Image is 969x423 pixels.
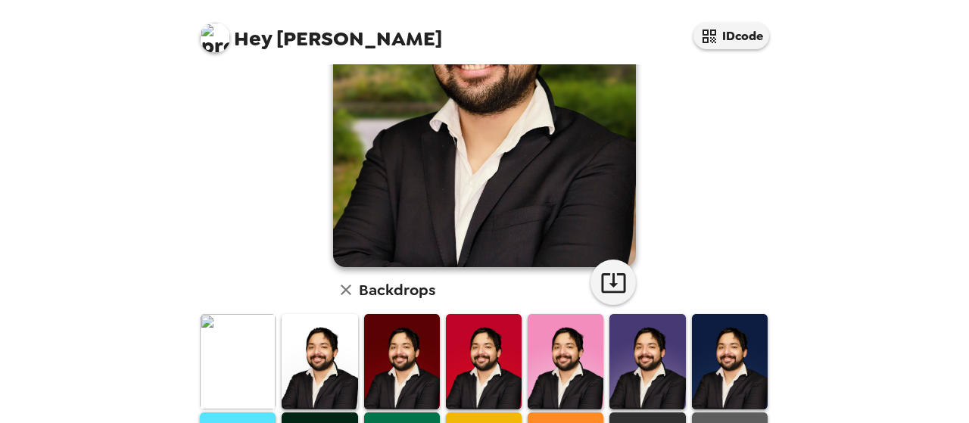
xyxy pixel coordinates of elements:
button: IDcode [693,23,769,49]
img: profile pic [200,23,230,53]
h6: Backdrops [359,278,435,302]
img: Original [200,314,276,409]
span: [PERSON_NAME] [200,15,442,49]
span: Hey [234,25,272,52]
